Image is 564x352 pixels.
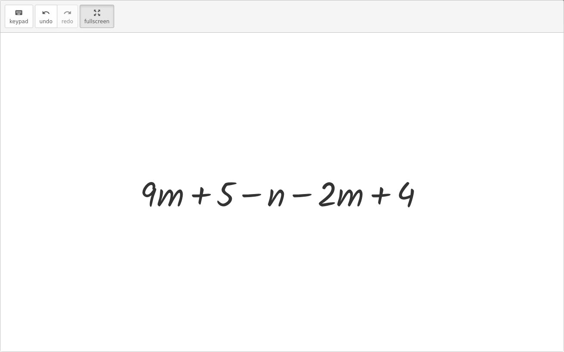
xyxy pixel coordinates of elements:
[57,5,78,28] button: redoredo
[35,5,57,28] button: undoundo
[5,5,33,28] button: keyboardkeypad
[62,19,73,25] span: redo
[9,19,28,25] span: keypad
[40,19,53,25] span: undo
[15,8,23,18] i: keyboard
[84,19,109,25] span: fullscreen
[63,8,72,18] i: redo
[80,5,114,28] button: fullscreen
[42,8,50,18] i: undo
